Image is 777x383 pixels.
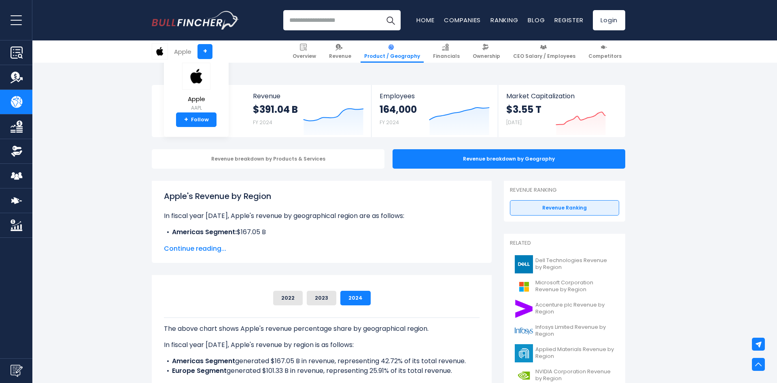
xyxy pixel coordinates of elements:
[197,44,212,59] a: +
[172,366,227,375] b: Europe Segment
[515,277,533,296] img: MSFT logo
[307,291,336,305] button: 2023
[513,53,575,59] span: CEO Salary / Employees
[380,119,399,126] small: FY 2024
[510,200,619,216] a: Revenue Ranking
[528,16,545,24] a: Blog
[429,40,463,63] a: Financials
[293,53,316,59] span: Overview
[416,16,434,24] a: Home
[535,279,614,293] span: Microsoft Corporation Revenue by Region
[535,324,614,338] span: Infosys Limited Revenue by Region
[184,116,188,123] strong: +
[510,320,619,342] a: Infosys Limited Revenue by Region
[433,53,460,59] span: Financials
[588,53,622,59] span: Competitors
[253,119,272,126] small: FY 2024
[164,227,480,237] li: $167.05 B
[490,16,518,24] a: Ranking
[380,92,489,100] span: Employees
[253,103,298,116] strong: $391.04 B
[172,356,235,366] b: Americas Segment
[361,40,424,63] a: Product / Geography
[164,356,480,366] li: generated $167.05 B in revenue, representing 42.72% of its total revenue.
[329,53,351,59] span: Revenue
[325,40,355,63] a: Revenue
[289,40,320,63] a: Overview
[164,340,480,350] p: In fiscal year [DATE], Apple's revenue by region is as follows:
[506,103,541,116] strong: $3.55 T
[164,190,480,202] h1: Apple's Revenue by Region
[510,298,619,320] a: Accenture plc Revenue by Region
[593,10,625,30] a: Login
[510,275,619,298] a: Microsoft Corporation Revenue by Region
[380,103,417,116] strong: 164,000
[515,255,533,273] img: DELL logo
[164,244,480,254] span: Continue reading...
[164,324,480,334] p: The above chart shows Apple's revenue percentage share by geographical region.
[11,145,23,157] img: Ownership
[152,11,239,30] img: Bullfincher logo
[510,40,579,63] a: CEO Salary / Employees
[498,85,624,137] a: Market Capitalization $3.55 T [DATE]
[172,237,228,246] b: Europe Segment:
[372,85,497,137] a: Employees 164,000 FY 2024
[152,11,239,30] a: Go to homepage
[510,253,619,275] a: Dell Technologies Revenue by Region
[510,187,619,194] p: Revenue Ranking
[506,119,522,126] small: [DATE]
[152,149,384,169] div: Revenue breakdown by Products & Services
[152,44,168,59] img: AAPL logo
[535,346,614,360] span: Applied Materials Revenue by Region
[535,257,614,271] span: Dell Technologies Revenue by Region
[164,237,480,247] li: $101.33 B
[182,62,211,113] a: Apple AAPL
[182,63,210,90] img: AAPL logo
[273,291,303,305] button: 2022
[393,149,625,169] div: Revenue breakdown by Geography
[380,10,401,30] button: Search
[174,47,191,56] div: Apple
[444,16,481,24] a: Companies
[585,40,625,63] a: Competitors
[164,211,480,221] p: In fiscal year [DATE], Apple's revenue by geographical region are as follows:
[473,53,500,59] span: Ownership
[253,92,363,100] span: Revenue
[510,240,619,247] p: Related
[515,322,533,340] img: INFY logo
[469,40,504,63] a: Ownership
[182,104,210,112] small: AAPL
[515,300,533,318] img: ACN logo
[554,16,583,24] a: Register
[535,302,614,315] span: Accenture plc Revenue by Region
[506,92,616,100] span: Market Capitalization
[182,96,210,103] span: Apple
[515,344,533,362] img: AMAT logo
[364,53,420,59] span: Product / Geography
[340,291,371,305] button: 2024
[510,342,619,364] a: Applied Materials Revenue by Region
[245,85,372,137] a: Revenue $391.04 B FY 2024
[172,227,237,237] b: Americas Segment:
[535,368,614,382] span: NVIDIA Corporation Revenue by Region
[176,112,217,127] a: +Follow
[164,366,480,376] li: generated $101.33 B in revenue, representing 25.91% of its total revenue.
